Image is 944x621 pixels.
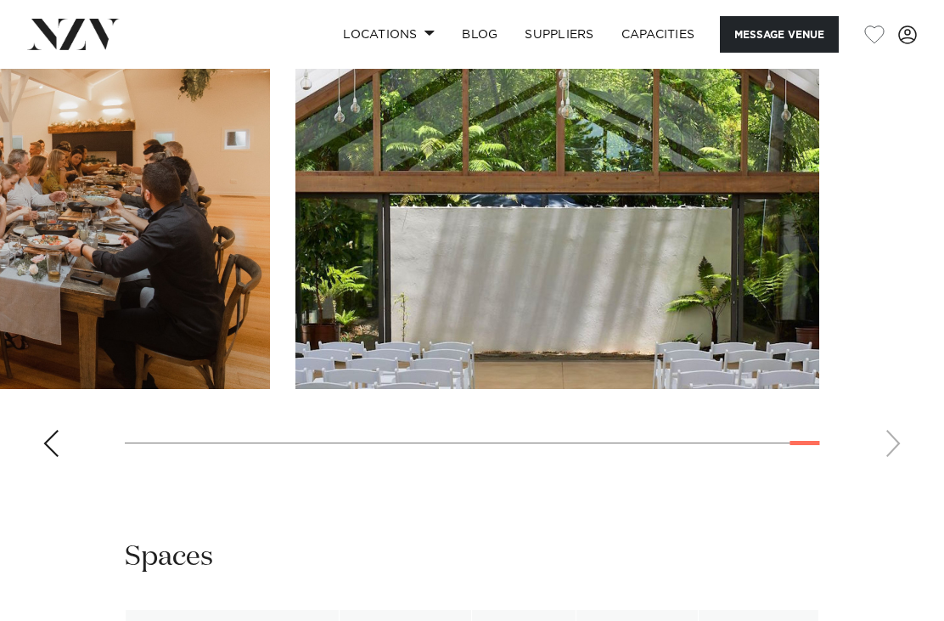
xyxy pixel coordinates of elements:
[329,16,448,53] a: Locations
[448,16,511,53] a: BLOG
[125,539,213,576] h2: Spaces
[608,16,709,53] a: Capacities
[295,4,819,389] swiper-slide: 30 / 30
[720,16,839,53] button: Message Venue
[511,16,607,53] a: SUPPLIERS
[27,19,120,49] img: nzv-logo.png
